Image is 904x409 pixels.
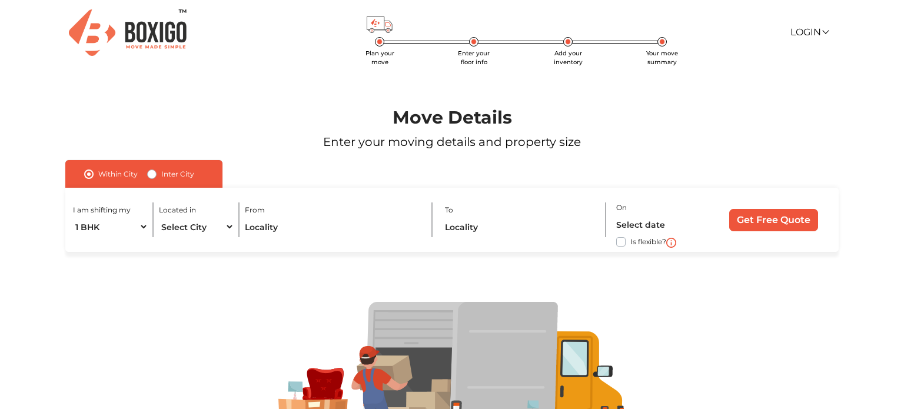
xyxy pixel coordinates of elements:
p: Enter your moving details and property size [36,133,868,151]
h1: Move Details [36,107,868,128]
label: Located in [159,205,196,215]
input: Select date [616,214,705,235]
label: To [445,205,453,215]
img: i [666,238,676,248]
label: Within City [98,167,138,181]
span: Enter your floor info [458,49,490,66]
label: I am shifting my [73,205,131,215]
a: Login [790,26,828,38]
label: From [245,205,265,215]
span: Plan your move [365,49,394,66]
label: Inter City [161,167,194,181]
input: Locality [245,217,422,237]
label: On [616,202,627,213]
span: Add your inventory [554,49,583,66]
input: Locality [445,217,597,237]
span: Your move summary [646,49,678,66]
input: Get Free Quote [729,209,818,231]
label: Is flexible? [630,235,666,247]
img: Boxigo [69,9,187,56]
